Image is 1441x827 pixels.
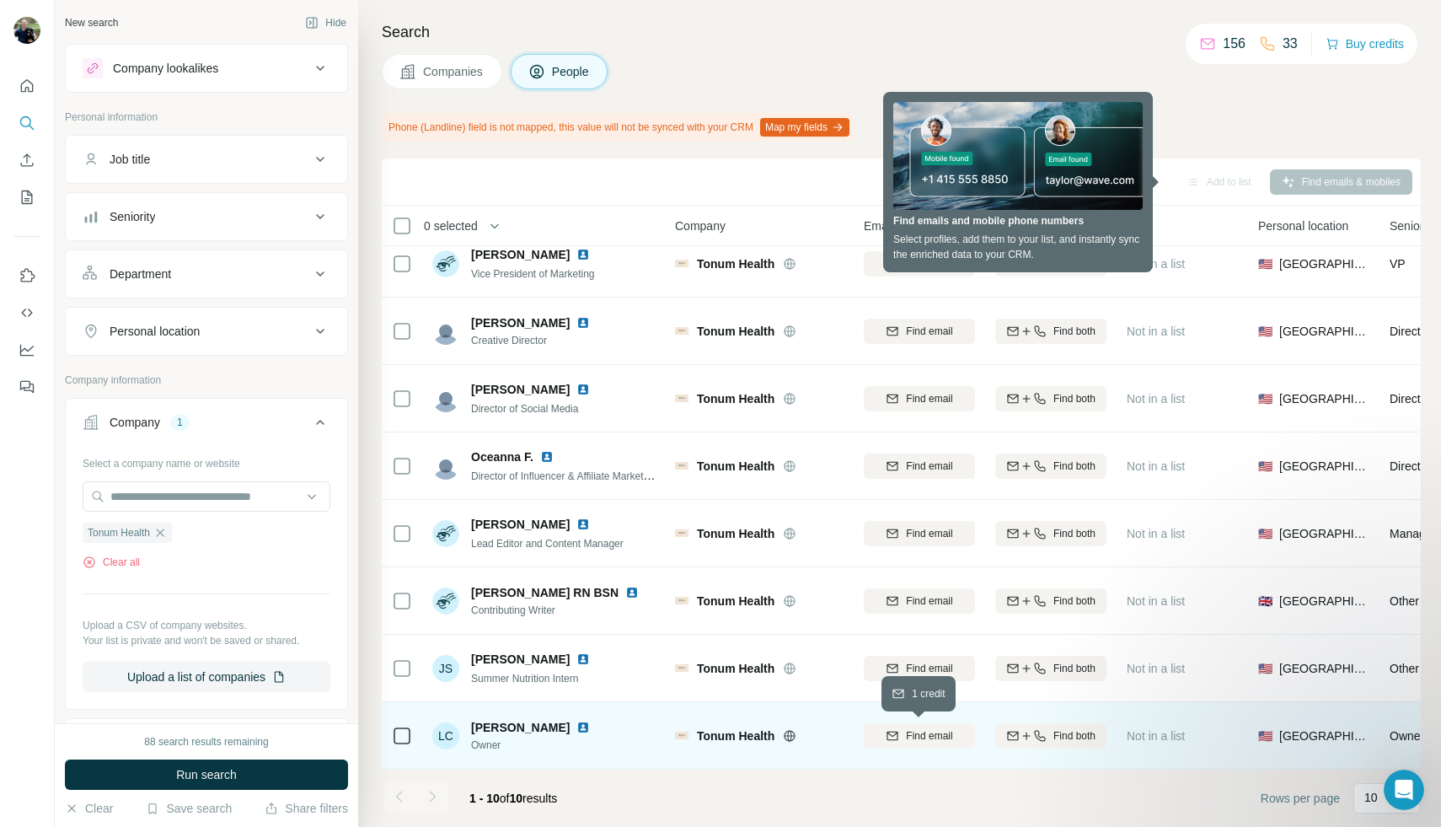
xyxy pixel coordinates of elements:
span: Find email [906,661,952,676]
button: Find email [864,251,975,277]
img: LinkedIn logo [540,450,554,464]
button: Find both [995,588,1106,614]
span: Lead Editor and Content Manager [471,538,624,550]
span: Personal location [1258,217,1348,234]
span: Rows per page [1261,790,1340,807]
span: Director [1390,325,1431,338]
span: Not in a list [1127,527,1185,540]
span: Find email [906,324,952,339]
span: Find both [1053,661,1095,676]
span: [GEOGRAPHIC_DATA] [1279,593,1369,610]
button: My lists [13,182,40,212]
button: Find both [995,454,1106,479]
p: Company information [65,373,348,388]
img: LinkedIn logo [625,586,639,599]
img: LinkedIn logo [576,721,590,734]
div: 1 [170,415,190,430]
span: 🇺🇸 [1258,660,1272,677]
span: Find email [906,526,952,541]
span: Tonum Health [88,525,150,540]
button: Feedback [13,372,40,402]
img: Logo of Tonum Health [675,597,688,604]
button: Enrich CSV [13,145,40,175]
span: [GEOGRAPHIC_DATA] [1279,660,1369,677]
div: Job title [110,151,150,168]
span: Companies [423,63,485,80]
span: Owner [471,738,610,753]
span: Contributing Writer [471,603,656,618]
span: [GEOGRAPHIC_DATA] [1279,255,1369,272]
span: Company [675,217,726,234]
p: 33 [1283,34,1298,54]
img: LinkedIn logo [576,518,590,531]
button: Company lookalikes [66,48,347,89]
span: People [552,63,591,80]
img: LinkedIn logo [576,316,590,330]
img: Avatar [432,318,459,345]
button: Clear all [83,555,140,570]
p: Your list is private and won't be saved or shared. [83,633,330,648]
span: Not in a list [1127,257,1185,271]
span: Summer Nutrition Intern [471,673,578,685]
img: Avatar [432,385,459,412]
div: New search [65,15,118,30]
button: Find email [864,454,975,479]
button: Dashboard [13,335,40,365]
span: Tonum Health [697,593,774,610]
img: Logo of Tonum Health [675,732,688,738]
span: Lists [1127,217,1151,234]
img: Logo of Tonum Health [675,395,688,401]
span: Not in a list [1127,729,1185,743]
span: [PERSON_NAME] [471,516,570,533]
span: 🇺🇸 [1258,390,1272,407]
span: Manager [1390,527,1436,540]
p: Personal information [65,110,348,125]
div: JS [432,655,459,682]
div: Seniority [110,208,155,225]
span: 🇬🇧 [1258,593,1272,610]
div: Company lookalikes [113,60,218,77]
span: Director of Influencer & Affiliate Marketing [471,469,657,482]
div: Department [110,266,171,282]
span: 1 - 10 [469,792,500,805]
button: Clear [65,800,113,817]
span: [GEOGRAPHIC_DATA] [1279,458,1369,475]
span: Find email [906,593,952,609]
button: Quick start [13,71,40,101]
div: LC [432,722,459,749]
button: Map my fields [760,118,849,137]
span: Find both [1053,526,1095,541]
button: Find both [995,723,1106,749]
img: LinkedIn logo [576,383,590,396]
span: 🇺🇸 [1258,525,1272,542]
button: Save search [146,800,232,817]
span: 10 [510,792,523,805]
span: [PERSON_NAME] [471,719,570,736]
span: 🇺🇸 [1258,323,1272,340]
span: of [500,792,510,805]
p: 156 [1223,34,1245,54]
span: [GEOGRAPHIC_DATA] [1279,728,1369,744]
button: Department [66,254,347,294]
div: Personal location [110,323,200,340]
span: Not in a list [1127,392,1185,405]
span: Email [864,217,893,234]
span: Vice President of Marketing [471,268,595,280]
button: Find email [864,588,975,614]
span: [PERSON_NAME] [471,246,570,263]
span: Not in a list [1127,594,1185,608]
button: Find email [864,656,975,681]
span: Other [1390,594,1419,608]
img: Avatar [13,17,40,44]
img: Logo of Tonum Health [675,664,688,671]
button: Use Surfe on LinkedIn [13,260,40,291]
span: Tonum Health [697,323,774,340]
span: Find both [1053,324,1095,339]
img: LinkedIn logo [576,652,590,666]
span: Other [1390,662,1419,675]
img: Avatar [432,453,459,480]
button: Find both [995,386,1106,411]
div: Phone (Landline) field is not mapped, this value will not be synced with your CRM [382,113,853,142]
button: Run search [65,760,348,790]
span: [GEOGRAPHIC_DATA] [1279,323,1369,340]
